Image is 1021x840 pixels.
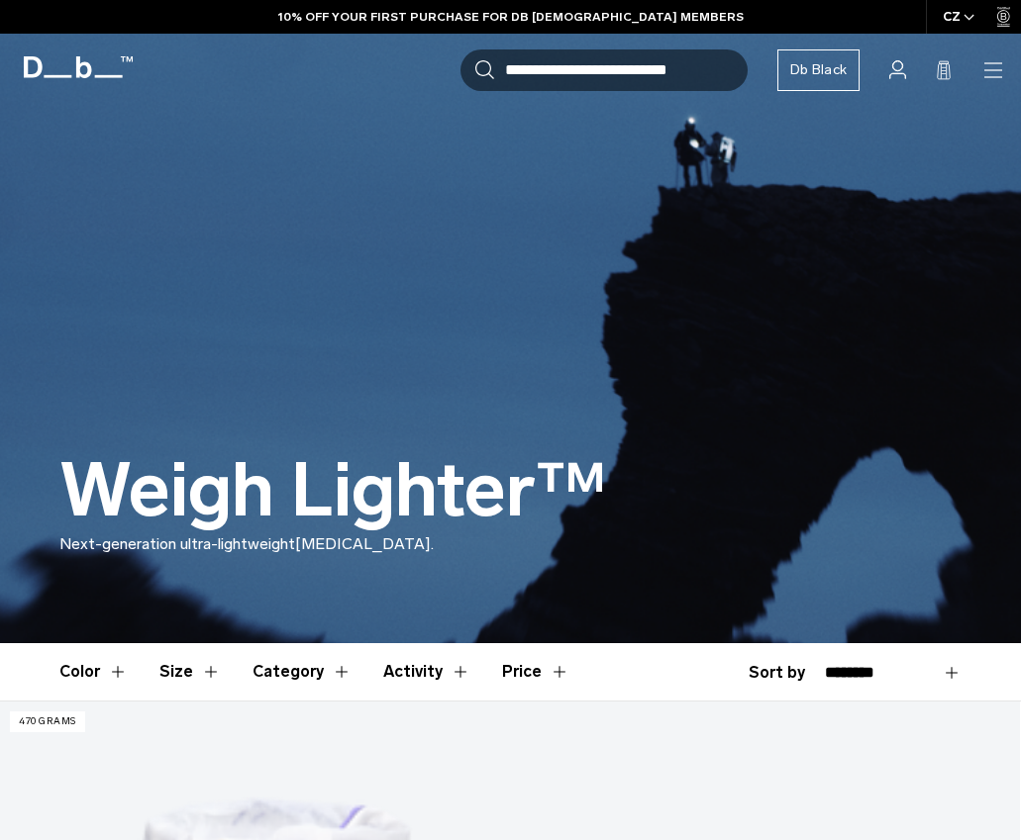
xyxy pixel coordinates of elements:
button: Toggle Filter [159,643,221,700]
p: 470 grams [10,711,85,732]
h1: Weigh Lighter™ [59,450,607,532]
span: Next-generation ultra-lightweight [59,534,295,553]
button: Toggle Filter [59,643,128,700]
button: Toggle Filter [253,643,352,700]
button: Toggle Price [502,643,569,700]
a: Db Black [777,49,860,91]
span: [MEDICAL_DATA]. [295,534,434,553]
button: Toggle Filter [383,643,470,700]
a: 10% OFF YOUR FIRST PURCHASE FOR DB [DEMOGRAPHIC_DATA] MEMBERS [278,8,744,26]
